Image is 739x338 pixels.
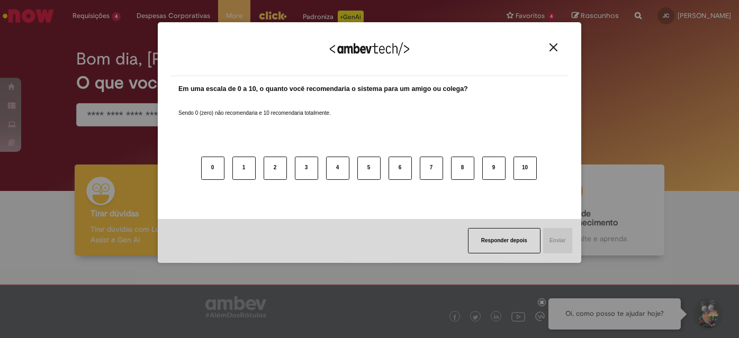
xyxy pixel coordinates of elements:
img: Logo Ambevtech [330,42,409,56]
button: 4 [326,157,349,180]
button: 7 [420,157,443,180]
button: 6 [389,157,412,180]
img: Close [549,43,557,51]
button: 2 [264,157,287,180]
button: 0 [201,157,224,180]
button: 9 [482,157,506,180]
button: 3 [295,157,318,180]
button: 5 [357,157,381,180]
button: Responder depois [468,228,540,253]
button: Close [546,43,561,52]
button: 10 [513,157,537,180]
button: 8 [451,157,474,180]
button: 1 [232,157,256,180]
label: Sendo 0 (zero) não recomendaria e 10 recomendaria totalmente. [178,97,331,117]
label: Em uma escala de 0 a 10, o quanto você recomendaria o sistema para um amigo ou colega? [178,84,468,94]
